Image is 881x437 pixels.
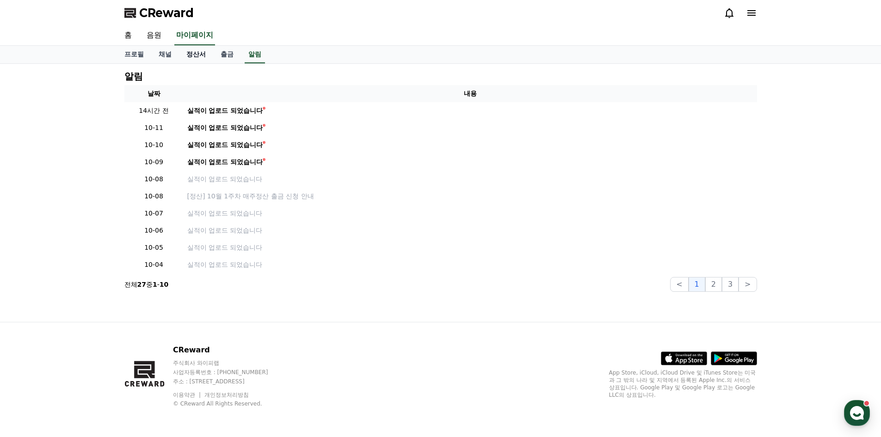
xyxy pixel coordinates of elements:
strong: 27 [137,281,146,288]
span: 대화 [85,308,96,315]
a: 홈 [3,293,61,316]
p: 10-04 [128,260,180,270]
a: 개인정보처리방침 [204,392,249,398]
p: 주식회사 와이피랩 [173,359,286,367]
p: 10-09 [128,157,180,167]
a: 마이페이지 [174,26,215,45]
p: CReward [173,345,286,356]
span: 설정 [143,307,154,314]
a: 실적이 업로드 되었습니다 [187,226,753,235]
a: 실적이 업로드 되었습니다 [187,140,753,150]
a: 실적이 업로드 되었습니다 [187,106,753,116]
div: 실적이 업로드 되었습니다 [187,140,263,150]
h4: 알림 [124,71,143,81]
a: 실적이 업로드 되었습니다 [187,243,753,252]
p: © CReward All Rights Reserved. [173,400,286,407]
strong: 10 [160,281,168,288]
button: 2 [705,277,722,292]
th: 내용 [184,85,757,102]
a: 실적이 업로드 되었습니다 [187,157,753,167]
p: 10-08 [128,191,180,201]
div: 실적이 업로드 되었습니다 [187,123,263,133]
p: 14시간 전 [128,106,180,116]
p: 사업자등록번호 : [PHONE_NUMBER] [173,369,286,376]
th: 날짜 [124,85,184,102]
a: 실적이 업로드 되었습니다 [187,174,753,184]
button: < [670,277,688,292]
a: 프로필 [117,46,151,63]
a: 이용약관 [173,392,202,398]
a: [정산] 10월 1주차 매주정산 출금 신청 안내 [187,191,753,201]
div: 실적이 업로드 되었습니다 [187,106,263,116]
button: 3 [722,277,739,292]
a: 채널 [151,46,179,63]
p: 주소 : [STREET_ADDRESS] [173,378,286,385]
p: 10-07 [128,209,180,218]
p: 10-08 [128,174,180,184]
a: 실적이 업로드 되었습니다 [187,260,753,270]
span: CReward [139,6,194,20]
p: 전체 중 - [124,280,169,289]
a: 대화 [61,293,119,316]
button: 1 [689,277,705,292]
a: 정산서 [179,46,213,63]
p: 10-10 [128,140,180,150]
a: 출금 [213,46,241,63]
p: 10-06 [128,226,180,235]
p: 10-11 [128,123,180,133]
div: 실적이 업로드 되었습니다 [187,157,263,167]
strong: 1 [153,281,157,288]
p: App Store, iCloud, iCloud Drive 및 iTunes Store는 미국과 그 밖의 나라 및 지역에서 등록된 Apple Inc.의 서비스 상표입니다. Goo... [609,369,757,399]
a: 실적이 업로드 되었습니다 [187,123,753,133]
a: 알림 [245,46,265,63]
a: CReward [124,6,194,20]
span: 홈 [29,307,35,314]
a: 설정 [119,293,178,316]
a: 홈 [117,26,139,45]
button: > [739,277,757,292]
p: 10-05 [128,243,180,252]
a: 음원 [139,26,169,45]
a: 실적이 업로드 되었습니다 [187,209,753,218]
